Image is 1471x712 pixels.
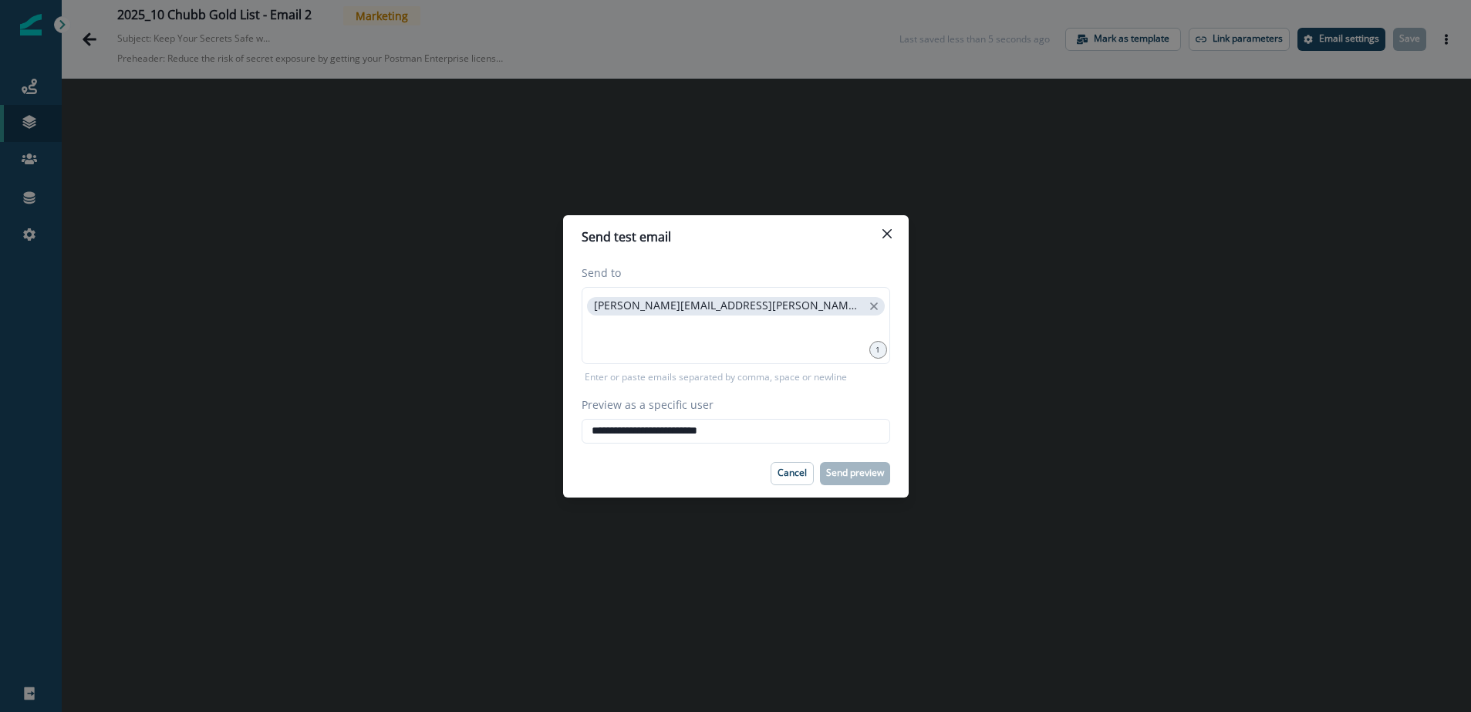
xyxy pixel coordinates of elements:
[582,396,881,413] label: Preview as a specific user
[826,467,884,478] p: Send preview
[875,221,899,246] button: Close
[594,299,862,312] p: [PERSON_NAME][EMAIL_ADDRESS][PERSON_NAME][DOMAIN_NAME]
[582,265,881,281] label: Send to
[820,462,890,485] button: Send preview
[582,228,671,246] p: Send test email
[778,467,807,478] p: Cancel
[867,299,881,314] button: close
[582,370,850,384] p: Enter or paste emails separated by comma, space or newline
[869,341,887,359] div: 1
[771,462,814,485] button: Cancel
